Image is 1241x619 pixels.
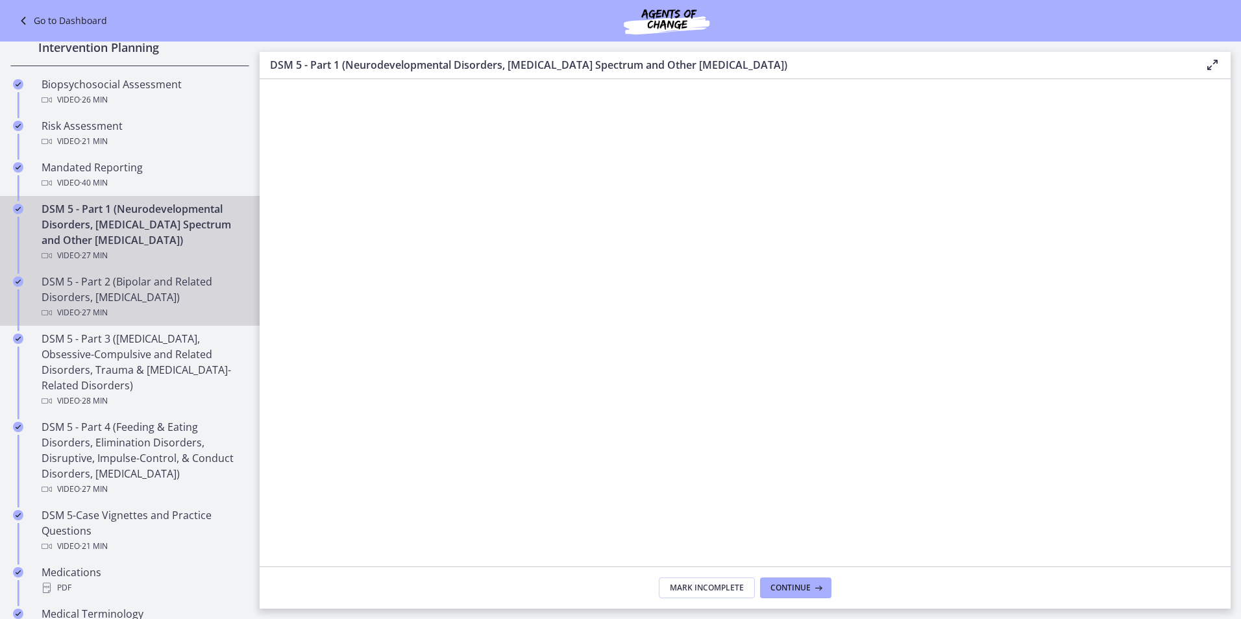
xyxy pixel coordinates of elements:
span: · 21 min [80,134,108,149]
button: Continue [760,577,831,598]
span: · 27 min [80,248,108,263]
span: · 21 min [80,539,108,554]
span: Mark Incomplete [670,583,744,593]
div: Video [42,134,244,149]
div: DSM 5 - Part 3 ([MEDICAL_DATA], Obsessive-Compulsive and Related Disorders, Trauma & [MEDICAL_DAT... [42,331,244,409]
div: Biopsychosocial Assessment [42,77,244,108]
span: · 26 min [80,92,108,108]
div: DSM 5-Case Vignettes and Practice Questions [42,507,244,554]
i: Completed [13,334,23,344]
div: Video [42,175,244,191]
div: Video [42,481,244,497]
i: Completed [13,79,23,90]
a: Go to Dashboard [16,13,107,29]
span: Continue [770,583,811,593]
div: DSM 5 - Part 2 (Bipolar and Related Disorders, [MEDICAL_DATA]) [42,274,244,321]
img: Agents of Change [589,5,744,36]
div: DSM 5 - Part 1 (Neurodevelopmental Disorders, [MEDICAL_DATA] Spectrum and Other [MEDICAL_DATA]) [42,201,244,263]
div: Video [42,248,244,263]
i: Completed [13,422,23,432]
i: Completed [13,567,23,577]
i: Completed [13,510,23,520]
div: Video [42,92,244,108]
div: PDF [42,580,244,596]
div: Risk Assessment [42,118,244,149]
i: Completed [13,609,23,619]
div: Video [42,305,244,321]
i: Completed [13,276,23,287]
div: Mandated Reporting [42,160,244,191]
h3: DSM 5 - Part 1 (Neurodevelopmental Disorders, [MEDICAL_DATA] Spectrum and Other [MEDICAL_DATA]) [270,57,1184,73]
i: Completed [13,162,23,173]
div: Video [42,539,244,554]
span: · 27 min [80,481,108,497]
div: Medications [42,564,244,596]
div: DSM 5 - Part 4 (Feeding & Eating Disorders, Elimination Disorders, Disruptive, Impulse-Control, &... [42,419,244,497]
span: · 27 min [80,305,108,321]
button: Mark Incomplete [659,577,755,598]
span: · 28 min [80,393,108,409]
span: · 40 min [80,175,108,191]
div: Video [42,393,244,409]
i: Completed [13,204,23,214]
i: Completed [13,121,23,131]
